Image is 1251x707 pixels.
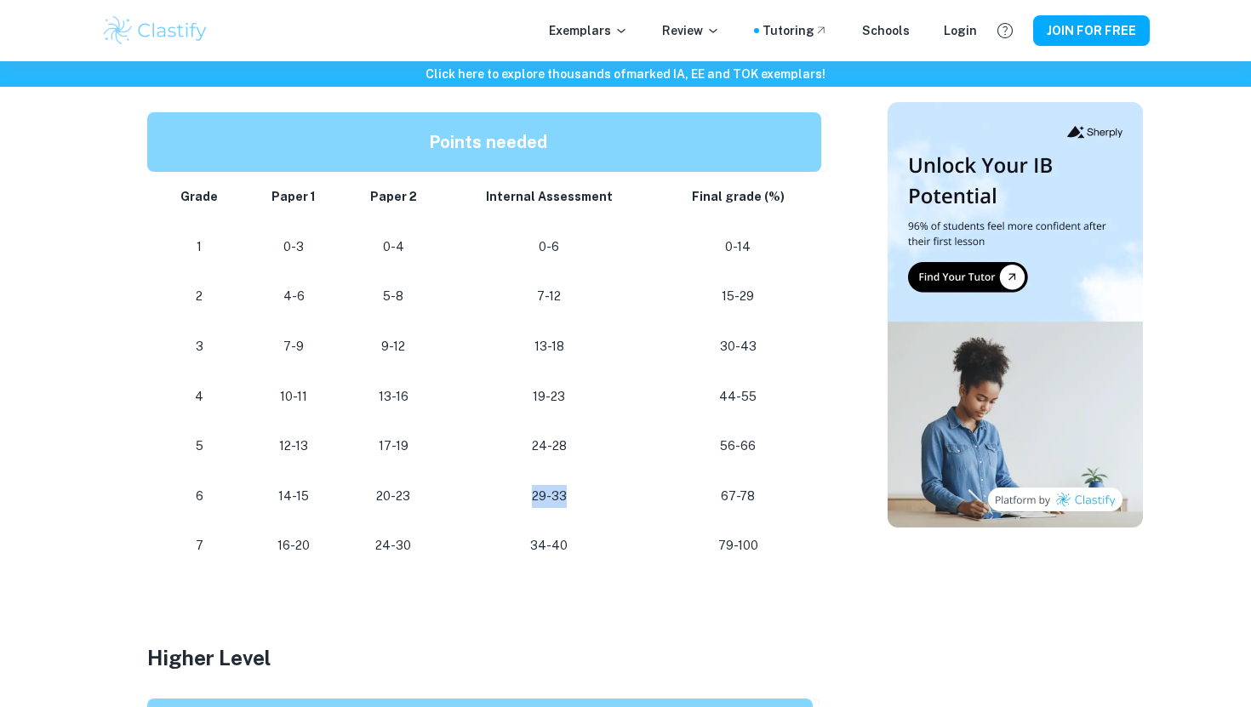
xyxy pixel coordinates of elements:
[259,435,329,458] p: 12-13
[668,335,808,358] p: 30-43
[944,21,977,40] a: Login
[668,285,808,308] p: 15-29
[259,385,329,408] p: 10-11
[668,385,808,408] p: 44-55
[3,65,1248,83] h6: Click here to explore thousands of marked IA, EE and TOK exemplars !
[357,534,431,557] p: 24-30
[168,285,231,308] p: 2
[763,21,828,40] a: Tutoring
[458,485,642,508] p: 29-33
[357,285,431,308] p: 5-8
[168,534,231,557] p: 7
[429,132,547,152] strong: Points needed
[888,102,1143,527] img: Thumbnail
[168,385,231,408] p: 4
[357,485,431,508] p: 20-23
[458,385,642,408] p: 19-23
[259,285,329,308] p: 4-6
[692,190,785,203] strong: Final grade (%)
[370,190,417,203] strong: Paper 2
[357,335,431,358] p: 9-12
[357,435,431,458] p: 17-19
[259,335,329,358] p: 7-9
[458,285,642,308] p: 7-12
[271,190,316,203] strong: Paper 1
[101,14,209,48] img: Clastify logo
[168,435,231,458] p: 5
[862,21,910,40] a: Schools
[486,190,613,203] strong: Internal Assessment
[668,236,808,259] p: 0-14
[458,335,642,358] p: 13-18
[259,485,329,508] p: 14-15
[668,435,808,458] p: 56-66
[357,385,431,408] p: 13-16
[259,236,329,259] p: 0-3
[668,485,808,508] p: 67-78
[668,534,808,557] p: 79-100
[168,236,231,259] p: 1
[458,435,642,458] p: 24-28
[168,485,231,508] p: 6
[991,16,1020,45] button: Help and Feedback
[458,236,642,259] p: 0-6
[168,335,231,358] p: 3
[1033,15,1150,46] button: JOIN FOR FREE
[357,236,431,259] p: 0-4
[259,534,329,557] p: 16-20
[180,190,218,203] strong: Grade
[147,642,828,673] h3: Higher Level
[662,21,720,40] p: Review
[458,534,642,557] p: 34-40
[549,21,628,40] p: Exemplars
